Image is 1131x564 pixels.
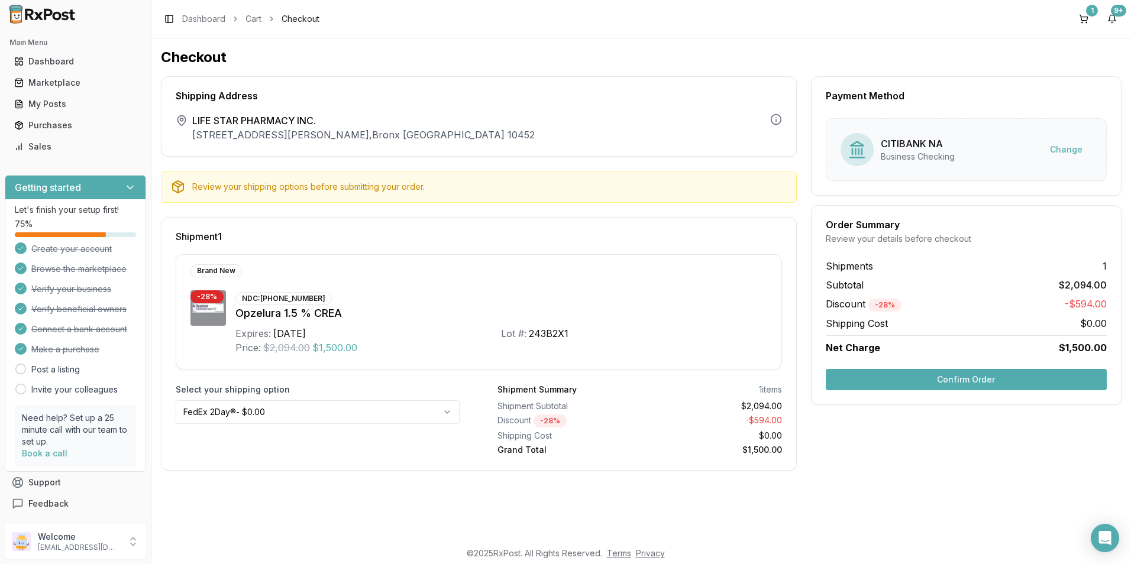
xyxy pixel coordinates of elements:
[497,400,635,412] div: Shipment Subtotal
[497,384,577,396] div: Shipment Summary
[31,364,80,375] a: Post a listing
[501,326,526,341] div: Lot #:
[192,181,787,193] div: Review your shipping options before submitting your order.
[881,137,955,151] div: CITIBANK NA
[9,38,141,47] h2: Main Menu
[38,531,120,543] p: Welcome
[263,341,310,355] span: $2,094.00
[5,52,146,71] button: Dashboard
[5,95,146,114] button: My Posts
[312,341,357,355] span: $1,500.00
[31,323,127,335] span: Connect a bank account
[5,116,146,135] button: Purchases
[14,77,137,89] div: Marketplace
[868,299,901,312] div: - 28 %
[14,98,137,110] div: My Posts
[245,13,261,25] a: Cart
[190,290,226,326] img: Opzelura 1.5 % CREA
[22,448,67,458] a: Book a call
[1074,9,1093,28] button: 1
[1103,9,1122,28] button: 9+
[5,493,146,514] button: Feedback
[15,218,33,230] span: 75 %
[5,5,80,24] img: RxPost Logo
[607,548,631,558] a: Terms
[636,548,665,558] a: Privacy
[31,243,112,255] span: Create your account
[1059,278,1107,292] span: $2,094.00
[176,384,460,396] label: Select your shipping option
[14,56,137,67] div: Dashboard
[282,13,319,25] span: Checkout
[273,326,306,341] div: [DATE]
[192,114,535,128] span: LIFE STAR PHARMACY INC.
[190,290,224,303] div: - 28 %
[182,13,225,25] a: Dashboard
[534,414,567,427] div: - 28 %
[235,326,271,341] div: Expires:
[5,472,146,493] button: Support
[529,326,568,341] div: 243B2X1
[31,343,99,355] span: Make a purchase
[182,13,319,25] nav: breadcrumb
[14,141,137,153] div: Sales
[31,384,118,396] a: Invite your colleagues
[9,93,141,115] a: My Posts
[1040,139,1092,160] button: Change
[235,341,261,355] div: Price:
[176,232,222,241] span: Shipment 1
[826,233,1107,245] div: Review your details before checkout
[826,342,880,354] span: Net Charge
[644,414,781,427] div: - $594.00
[826,91,1107,101] div: Payment Method
[826,278,864,292] span: Subtotal
[644,444,781,456] div: $1,500.00
[15,180,81,195] h3: Getting started
[5,137,146,156] button: Sales
[1080,316,1107,330] span: $0.00
[1103,259,1107,273] span: 1
[644,400,781,412] div: $2,094.00
[881,151,955,163] div: Business Checking
[644,430,781,442] div: $0.00
[31,283,111,295] span: Verify your business
[826,259,873,273] span: Shipments
[235,305,767,322] div: Opzelura 1.5 % CREA
[826,298,901,310] span: Discount
[22,412,129,448] p: Need help? Set up a 25 minute call with our team to set up.
[9,115,141,136] a: Purchases
[190,264,242,277] div: Brand New
[28,498,69,510] span: Feedback
[826,316,888,330] span: Shipping Cost
[192,128,535,142] p: [STREET_ADDRESS][PERSON_NAME] , Bronx [GEOGRAPHIC_DATA] 10452
[497,414,635,427] div: Discount
[15,204,136,216] p: Let's finish your setup first!
[5,73,146,92] button: Marketplace
[38,543,120,552] p: [EMAIL_ADDRESS][DOMAIN_NAME]
[161,48,1122,67] h1: Checkout
[1059,341,1107,355] span: $1,500.00
[176,91,782,101] div: Shipping Address
[759,384,782,396] div: 1 items
[826,369,1107,390] button: Confirm Order
[497,444,635,456] div: Grand Total
[1065,297,1107,312] span: -$594.00
[235,292,332,305] div: NDC: [PHONE_NUMBER]
[826,220,1107,229] div: Order Summary
[1086,5,1098,17] div: 1
[31,263,127,275] span: Browse the marketplace
[31,303,127,315] span: Verify beneficial owners
[12,532,31,551] img: User avatar
[1091,524,1119,552] div: Open Intercom Messenger
[497,430,635,442] div: Shipping Cost
[14,119,137,131] div: Purchases
[9,136,141,157] a: Sales
[1111,5,1126,17] div: 9+
[9,72,141,93] a: Marketplace
[9,51,141,72] a: Dashboard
